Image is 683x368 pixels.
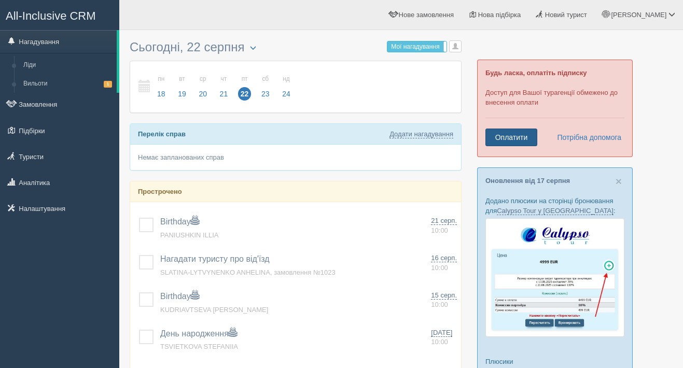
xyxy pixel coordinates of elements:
a: KUDRIAVTSEVA [PERSON_NAME] [160,306,268,314]
small: сб [259,75,272,83]
span: [DATE] [431,329,452,337]
span: 18 [155,87,168,101]
a: пт 22 [235,69,255,105]
span: 21 [217,87,231,101]
small: чт [217,75,231,83]
p: Додано плюсики на сторінці бронювання для : [485,196,624,216]
a: ср 20 [193,69,213,105]
span: 20 [196,87,210,101]
a: Birthday [160,292,199,301]
span: Нове замовлення [399,11,454,19]
span: 10:00 [431,338,448,346]
b: Перелік справ [138,130,186,138]
a: PANIUSHKIN ILLIA [160,231,218,239]
span: 10:00 [431,227,448,234]
a: Оновлення від 17 серпня [485,177,570,185]
a: Оплатити [485,129,537,146]
a: 16 серп. 10:00 [431,253,457,273]
a: сб 23 [256,69,275,105]
a: All-Inclusive CRM [1,1,119,29]
a: SLATINA-LYTVYNENKO ANHELINA, замовлення №1023 [160,268,336,276]
a: Вильоти1 [19,75,117,93]
span: All-Inclusive CRM [6,9,96,22]
span: 19 [175,87,189,101]
a: нд 24 [276,69,294,105]
a: День народження [160,329,237,338]
small: ср [196,75,210,83]
span: [PERSON_NAME] [611,11,666,19]
span: Нова підбірка [478,11,521,19]
a: вт 19 [172,69,192,105]
a: чт 21 [214,69,234,105]
a: 15 серп. 10:00 [431,291,457,310]
span: × [616,175,622,187]
a: Calypso Tour у [GEOGRAPHIC_DATA] [497,207,614,215]
small: пт [238,75,252,83]
span: Новий турист [545,11,587,19]
div: Доступ для Вашої турагенції обмежено до внесення оплати [477,60,633,157]
small: пн [155,75,168,83]
a: Потрібна допомога [550,129,622,146]
h3: Сьогодні, 22 серпня [130,40,462,55]
b: Будь ласка, оплатіть підписку [485,69,587,77]
b: Прострочено [138,188,182,195]
a: Birthday [160,217,199,226]
span: 22 [238,87,252,101]
span: 23 [259,87,272,101]
a: [DATE] 10:00 [431,328,457,347]
a: Нагадати туристу про від'їзд [160,254,270,263]
small: нд [280,75,293,83]
div: Немає запланованих справ [130,145,461,170]
span: 24 [280,87,293,101]
span: 10:00 [431,264,448,272]
span: 15 серп. [431,291,457,300]
a: пн 18 [151,69,171,105]
button: Close [616,176,622,187]
a: TSVIETKOVA STEFANIIA [160,343,238,350]
a: Додати нагадування [389,130,453,138]
span: 16 серп. [431,254,457,262]
a: 21 серп. 10:00 [431,216,457,235]
span: 21 серп. [431,217,457,225]
a: Ліди [19,56,117,75]
span: Мої нагадування [391,43,439,50]
small: вт [175,75,189,83]
img: calypso-tour-proposal-crm-for-travel-agency.jpg [485,218,624,337]
span: 1 [104,81,112,88]
span: 10:00 [431,301,448,308]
